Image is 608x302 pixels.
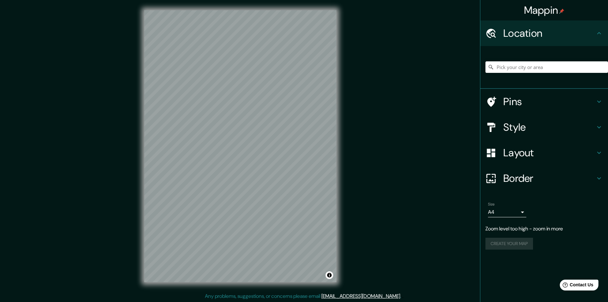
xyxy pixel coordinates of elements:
h4: Layout [503,146,595,159]
label: Size [488,202,495,207]
div: Pins [480,89,608,114]
h4: Location [503,27,595,40]
a: [EMAIL_ADDRESS][DOMAIN_NAME] [321,293,400,299]
div: . [401,292,402,300]
p: Zoom level too high - zoom in more [485,225,603,233]
h4: Style [503,121,595,134]
div: Border [480,166,608,191]
div: Layout [480,140,608,166]
canvas: Map [144,10,336,282]
button: Toggle attribution [326,271,333,279]
iframe: Help widget launcher [551,277,601,295]
div: Location [480,20,608,46]
input: Pick your city or area [485,61,608,73]
h4: Pins [503,95,595,108]
p: Any problems, suggestions, or concerns please email . [205,292,401,300]
div: A4 [488,207,526,217]
h4: Mappin [524,4,565,17]
img: pin-icon.png [559,9,564,14]
h4: Border [503,172,595,185]
div: Style [480,114,608,140]
div: . [402,292,403,300]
